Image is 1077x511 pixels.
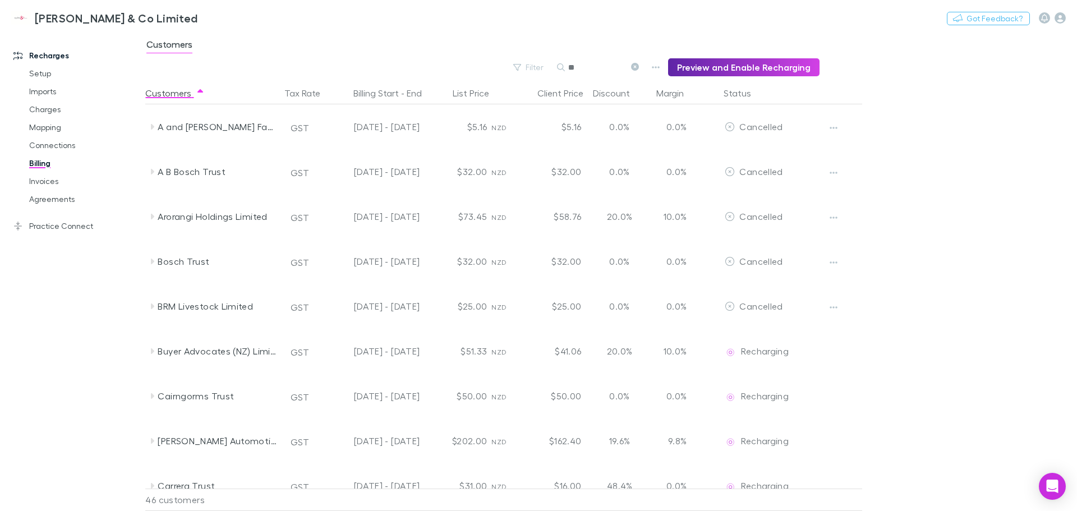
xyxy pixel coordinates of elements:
[145,463,868,508] div: Carrera TrustGST[DATE] - [DATE]$31.00NZD$16.0048.4%0.0%EditRechargingRecharging
[328,374,420,418] div: [DATE] - [DATE]
[2,47,151,65] a: Recharges
[518,104,586,149] div: $5.16
[491,168,507,177] span: NZD
[947,12,1030,25] button: Got Feedback?
[18,190,151,208] a: Agreements
[725,436,736,448] img: Recharging
[668,58,820,76] button: Preview and Enable Recharging
[286,298,314,316] button: GST
[284,82,334,104] button: Tax Rate
[518,463,586,508] div: $16.00
[158,374,277,418] div: Cairngorms Trust
[586,284,653,329] div: 0.0%
[145,284,868,329] div: BRM Livestock LimitedGST[DATE] - [DATE]$25.00NZD$25.000.0%0.0%EditCancelled
[286,478,314,496] button: GST
[286,164,314,182] button: GST
[145,418,868,463] div: [PERSON_NAME] Automotive LimitedGST[DATE] - [DATE]$202.00NZD$162.4019.6%9.8%EditRechargingRecharging
[739,121,783,132] span: Cancelled
[18,118,151,136] a: Mapping
[491,438,507,446] span: NZD
[586,239,653,284] div: 0.0%
[586,194,653,239] div: 20.0%
[518,374,586,418] div: $50.00
[328,329,420,374] div: [DATE] - [DATE]
[518,194,586,239] div: $58.76
[18,154,151,172] a: Billing
[158,149,277,194] div: A B Bosch Trust
[328,149,420,194] div: [DATE] - [DATE]
[424,463,491,508] div: $31.00
[11,11,30,25] img: Epplett & Co Limited's Logo
[741,480,789,491] span: Recharging
[491,482,507,491] span: NZD
[424,374,491,418] div: $50.00
[491,348,507,356] span: NZD
[424,418,491,463] div: $202.00
[657,255,687,268] p: 0.0%
[1039,473,1066,500] div: Open Intercom Messenger
[328,194,420,239] div: [DATE] - [DATE]
[491,258,507,266] span: NZD
[657,210,687,223] p: 10.0%
[657,344,687,358] p: 10.0%
[18,136,151,154] a: Connections
[518,418,586,463] div: $162.40
[145,239,868,284] div: Bosch TrustGST[DATE] - [DATE]$32.00NZD$32.000.0%0.0%EditCancelled
[286,433,314,451] button: GST
[158,463,277,508] div: Carrera Trust
[518,284,586,329] div: $25.00
[657,389,687,403] p: 0.0%
[18,100,151,118] a: Charges
[586,329,653,374] div: 20.0%
[657,434,687,448] p: 9.8%
[741,390,789,401] span: Recharging
[286,254,314,271] button: GST
[328,239,420,284] div: [DATE] - [DATE]
[328,104,420,149] div: [DATE] - [DATE]
[518,329,586,374] div: $41.06
[18,65,151,82] a: Setup
[724,82,765,104] button: Status
[286,388,314,406] button: GST
[586,463,653,508] div: 48.4%
[286,119,314,137] button: GST
[656,82,697,104] button: Margin
[739,301,783,311] span: Cancelled
[657,120,687,133] p: 0.0%
[453,82,503,104] button: List Price
[739,256,783,266] span: Cancelled
[158,329,277,374] div: Buyer Advocates (NZ) Limited
[2,217,151,235] a: Practice Connect
[286,209,314,227] button: GST
[18,172,151,190] a: Invoices
[518,239,586,284] div: $32.00
[725,392,736,403] img: Recharging
[491,303,507,311] span: NZD
[424,194,491,239] div: $73.45
[286,343,314,361] button: GST
[586,104,653,149] div: 0.0%
[518,149,586,194] div: $32.00
[424,239,491,284] div: $32.00
[158,104,277,149] div: A and [PERSON_NAME] Family Trust
[158,284,277,329] div: BRM Livestock Limited
[424,149,491,194] div: $32.00
[424,104,491,149] div: $5.16
[424,284,491,329] div: $25.00
[725,481,736,492] img: Recharging
[739,166,783,177] span: Cancelled
[537,82,597,104] button: Client Price
[593,82,643,104] button: Discount
[491,213,507,222] span: NZD
[158,194,277,239] div: Arorangi Holdings Limited
[145,489,280,511] div: 46 customers
[328,284,420,329] div: [DATE] - [DATE]
[158,418,277,463] div: [PERSON_NAME] Automotive Limited
[145,329,868,374] div: Buyer Advocates (NZ) LimitedGST[DATE] - [DATE]$51.33NZD$41.0620.0%10.0%EditRechargingRecharging
[491,393,507,401] span: NZD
